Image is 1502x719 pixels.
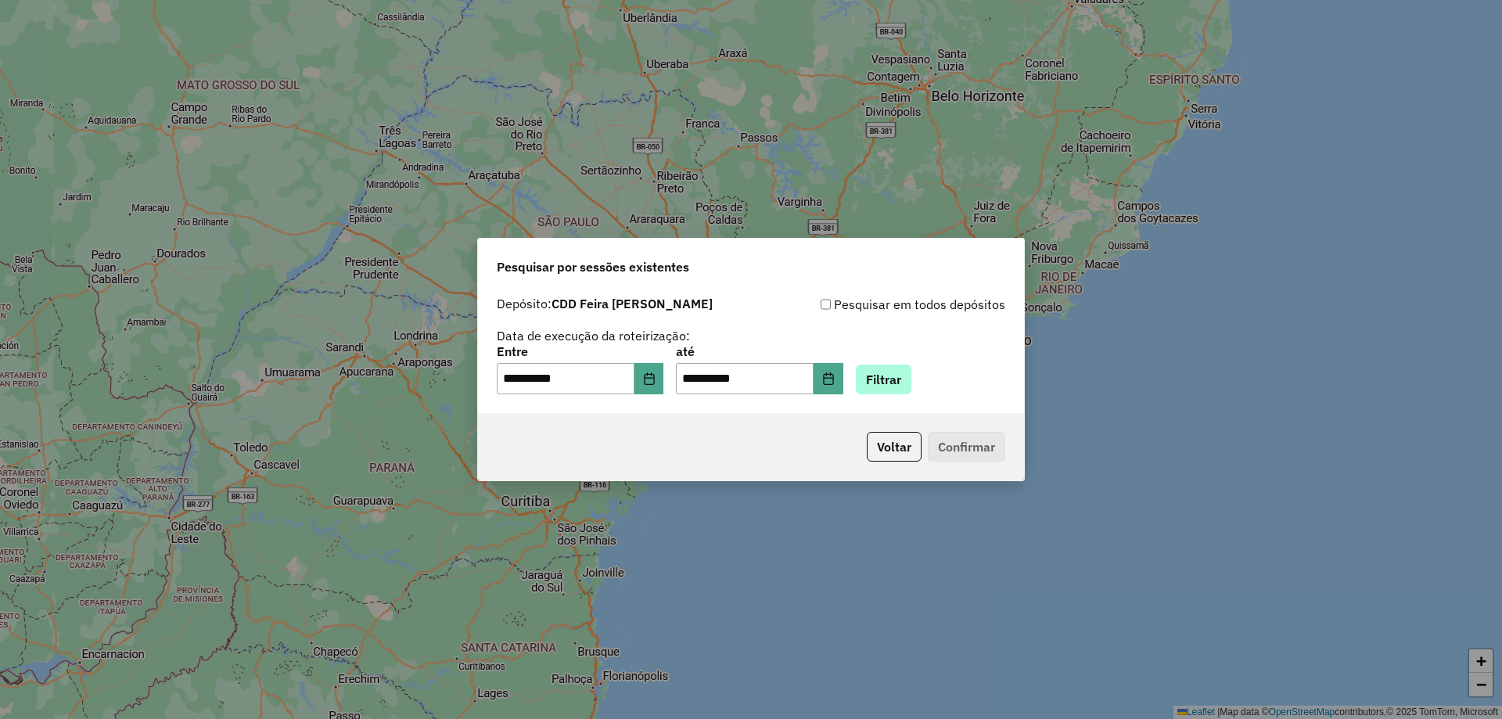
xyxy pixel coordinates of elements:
strong: CDD Feira [PERSON_NAME] [552,296,713,311]
label: Entre [497,342,663,361]
button: Voltar [867,432,922,462]
button: Choose Date [814,363,843,394]
label: Data de execução da roteirização: [497,326,690,345]
span: Pesquisar por sessões existentes [497,257,689,276]
button: Choose Date [634,363,664,394]
label: Depósito: [497,294,713,313]
button: Filtrar [856,365,911,394]
div: Pesquisar em todos depósitos [751,295,1005,314]
label: até [676,342,843,361]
